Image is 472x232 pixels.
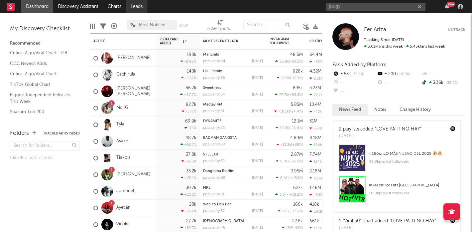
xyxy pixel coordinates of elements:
[203,103,222,107] a: Medley 4M
[116,72,135,78] a: Cachirula
[116,105,128,111] a: Mc IG
[445,4,449,9] button: 99+
[179,24,188,28] button: Save
[290,53,303,57] div: 48.6M
[203,60,225,63] div: popularity: 94
[293,226,302,230] span: -42 %
[309,53,322,57] div: 64.4M
[393,104,437,115] button: Change History
[187,53,196,57] div: 198k
[139,23,166,27] span: Most Notified
[116,188,134,194] a: Jombriel
[349,73,364,76] span: +35.9 %
[280,126,289,130] span: 19.2k
[203,136,263,140] div: BADMAN GANGSTA
[276,126,303,130] div: ( )
[332,70,377,79] div: 53
[364,27,386,33] a: Fer Ariza
[291,103,303,107] div: 5.85M
[282,210,290,213] span: 7.6k
[309,119,317,123] div: 31M
[281,143,291,147] span: -13.2k
[291,176,302,180] span: +154 %
[275,93,303,97] div: ( )
[160,37,181,45] span: 7-Day Fans Added
[377,70,421,79] div: 200
[290,193,302,197] span: +18.2 %
[270,37,293,45] div: Instagram Followers
[280,193,289,197] span: 3.57k
[203,53,219,57] a: Manchild
[309,69,321,74] div: 4.32M
[252,143,263,146] div: [DATE]
[203,119,263,123] div: DYNAMITE
[309,193,324,197] div: -602k
[203,193,224,196] div: popularity: 51
[368,104,393,115] button: Notes
[326,3,425,11] input: Search for artists
[279,93,288,97] span: 77.7k
[291,160,302,163] span: -25.5 %
[339,218,436,225] div: 1 "Viral 50" chart added
[448,27,465,33] button: Untrack
[203,219,244,223] a: [DEMOGRAPHIC_DATA]
[252,226,263,230] div: [DATE]
[293,202,303,207] div: 166k
[203,203,232,206] a: Wah Yo Deh Pan
[291,77,302,80] span: -12.3 %
[339,133,421,139] div: [DATE]
[180,192,196,197] div: +22.3 %
[203,186,263,190] div: FIRE
[332,87,377,96] div: --
[377,79,421,87] div: --
[334,144,460,176] a: #180onLO MÁS NUEVO DEL 2025 🎉🔥43.9kplaylist followers
[309,186,321,190] div: 12.6M
[332,104,368,115] button: News Feed
[369,158,455,166] div: 43.9k playlist followers
[290,136,303,140] div: 4.89M
[203,153,263,156] div: STELLAR
[116,55,151,61] a: [PERSON_NAME]
[252,159,263,163] div: [DATE]
[290,126,302,130] span: -26.4 %
[116,172,151,177] a: [PERSON_NAME]
[185,119,196,123] div: 69.9k
[332,62,387,67] span: Fans Added by Platform
[116,138,128,144] a: Asake
[291,210,302,213] span: -37.5 %
[369,150,455,158] div: # 180 on LO MÁS NUEVO DEL 2025 🎉🔥
[280,160,290,163] span: 6.01k
[116,86,153,97] a: [PERSON_NAME] [PERSON_NAME]
[203,119,221,123] a: DYNAMITE
[252,209,263,213] div: [DATE]
[203,86,263,90] div: Sweetness
[275,59,303,64] div: ( )
[282,226,303,230] div: ( )
[375,127,421,131] a: "LOVE PA TI NO HAY"
[277,142,303,147] div: ( )
[100,17,106,36] div: Filters
[186,169,196,173] div: 35.2k
[421,70,465,79] div: --
[286,226,292,230] span: 192
[243,20,293,30] input: Search...
[332,79,377,87] div: --
[186,152,196,157] div: 37.8k
[186,186,196,190] div: 30.7k
[293,69,303,74] div: 928k
[203,209,225,213] div: popularity: 57
[203,186,210,190] a: FIRE
[180,226,196,230] div: +52.7 %
[292,119,303,123] div: 12.1M
[10,25,80,33] div: My Discovery Checklist
[203,103,263,107] div: Medley 4M
[189,202,196,207] div: 28k
[182,109,196,114] div: -1.77 %
[276,159,303,163] div: ( )
[203,203,263,206] div: Wah Yo Deh Pan
[10,70,73,78] a: Critical Algo/Viral Chart
[309,86,321,90] div: 3.23M
[292,219,303,223] div: 22.6k
[290,60,302,64] span: -43.5 %
[181,76,196,80] div: +267 %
